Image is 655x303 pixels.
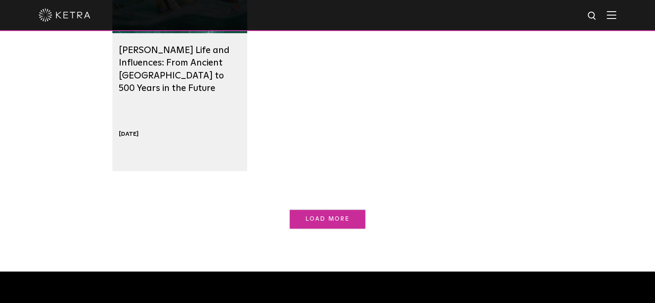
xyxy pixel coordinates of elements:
[290,210,365,228] a: Load More
[119,46,230,93] a: [PERSON_NAME] Life and Influences: From Ancient [GEOGRAPHIC_DATA] to 500 Years in the Future
[587,11,598,22] img: search icon
[119,130,139,138] div: [DATE]
[305,216,350,222] span: Load More
[39,9,90,22] img: ketra-logo-2019-white
[607,11,616,19] img: Hamburger%20Nav.svg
